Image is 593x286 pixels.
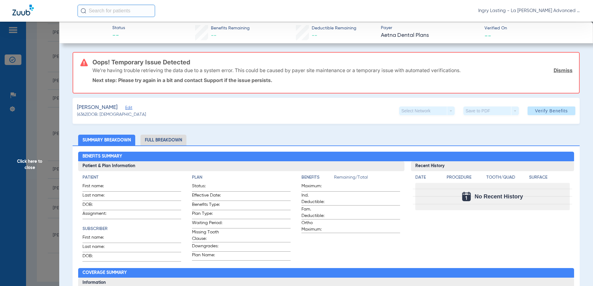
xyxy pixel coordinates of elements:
span: Effective Date: [192,192,222,201]
span: Aetna Dental Plans [381,32,479,39]
span: -- [112,32,125,40]
span: Ingry Lasting - La [PERSON_NAME] Advanced Dentistry [478,8,581,14]
input: Search for patients [78,5,155,17]
h2: Benefits Summary [78,152,574,162]
span: -- [484,32,491,39]
span: -- [312,33,317,38]
span: DOB: [82,201,113,210]
app-breakdown-title: Benefits [301,174,334,183]
button: Verify Benefits [528,106,575,115]
span: Verify Benefits [535,108,568,113]
span: Benefits Remaining [211,25,250,32]
span: Downgrades: [192,243,222,251]
span: Remaining/Total [334,174,400,183]
h4: Date [415,174,441,181]
app-breakdown-title: Procedure [447,174,484,183]
span: -- [211,33,216,38]
span: First name: [82,234,113,243]
h3: Patient & Plan Information [78,161,405,171]
app-breakdown-title: Tooth/Quad [486,174,527,183]
h4: Benefits [301,174,334,181]
img: Calendar [462,192,471,201]
span: Verified On [484,25,583,32]
span: Payer [381,25,479,31]
span: Last name: [82,244,113,252]
span: Benefits Type: [192,201,222,210]
h4: Procedure [447,174,484,181]
p: We’re having trouble retrieving the data due to a system error. This could be caused by payer sit... [92,67,461,73]
h4: Subscriber [82,226,181,232]
span: DOB: [82,253,113,261]
span: Deductible Remaining [312,25,356,32]
span: Assignment: [82,210,113,219]
h4: Surface [529,174,570,181]
app-breakdown-title: Date [415,174,441,183]
iframe: Chat Widget [562,256,593,286]
span: Maximum: [301,183,332,191]
span: Edit [125,106,131,111]
app-breakdown-title: Surface [529,174,570,183]
span: Status [112,25,125,31]
h3: Oops! Temporary Issue Detected [92,59,573,65]
span: Missing Tooth Clause: [192,229,222,242]
p: Next step: Please try again in a bit and contact Support if the issue persists. [92,77,573,83]
h2: Coverage Summary [78,268,574,278]
span: First name: [82,183,113,191]
span: Last name: [82,192,113,201]
h4: Patient [82,174,181,181]
li: Summary Breakdown [78,135,135,145]
h4: Plan [192,174,291,181]
span: Status: [192,183,222,191]
img: Zuub Logo [12,5,34,15]
span: Waiting Period: [192,220,222,228]
a: Dismiss [554,67,573,73]
li: Full Breakdown [140,135,186,145]
span: Plan Type: [192,210,222,219]
span: [PERSON_NAME] [77,104,118,111]
span: (6362) DOB: [DEMOGRAPHIC_DATA] [77,111,146,118]
span: Ind. Deductible: [301,192,332,205]
span: Plan Name: [192,252,222,260]
h3: Recent History [411,161,574,171]
img: Search Icon [81,8,86,14]
span: Fam. Deductible: [301,206,332,219]
h4: Tooth/Quad [486,174,527,181]
img: error-icon [80,59,88,66]
span: Ortho Maximum: [301,220,332,233]
span: No Recent History [475,193,523,200]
